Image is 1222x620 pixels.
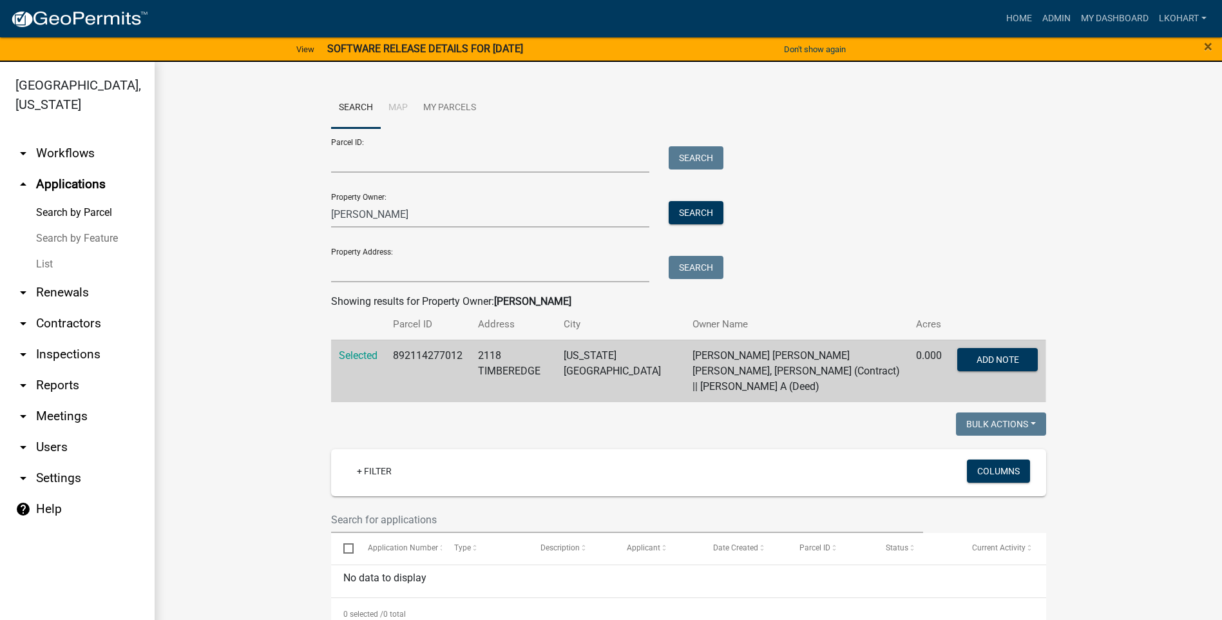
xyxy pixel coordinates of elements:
[470,309,556,340] th: Address
[874,533,960,564] datatable-header-cell: Status
[977,354,1019,364] span: Add Note
[1204,39,1212,54] button: Close
[960,533,1046,564] datatable-header-cell: Current Activity
[957,348,1038,371] button: Add Note
[454,543,471,552] span: Type
[669,201,723,224] button: Search
[331,507,924,533] input: Search for applications
[528,533,615,564] datatable-header-cell: Description
[327,43,523,55] strong: SOFTWARE RELEASE DETAILS FOR [DATE]
[356,533,442,564] datatable-header-cell: Application Number
[1037,6,1076,31] a: Admin
[347,460,402,483] a: + Filter
[368,543,438,552] span: Application Number
[627,543,660,552] span: Applicant
[787,533,874,564] datatable-header-cell: Parcel ID
[540,543,580,552] span: Description
[908,340,950,402] td: 0.000
[442,533,528,564] datatable-header-cell: Type
[685,340,908,402] td: [PERSON_NAME] [PERSON_NAME] [PERSON_NAME], [PERSON_NAME] (Contract) || [PERSON_NAME] A (Deed)
[331,565,1046,597] div: No data to display
[1001,6,1037,31] a: Home
[339,349,377,362] a: Selected
[15,285,31,300] i: arrow_drop_down
[15,409,31,424] i: arrow_drop_down
[967,460,1030,483] button: Columns
[331,294,1046,309] div: Showing results for Property Owner:
[343,610,383,619] span: 0 selected /
[15,501,31,517] i: help
[556,309,685,340] th: City
[799,543,830,552] span: Parcel ID
[15,440,31,455] i: arrow_drop_down
[713,543,758,552] span: Date Created
[385,340,470,402] td: 892114277012
[385,309,470,340] th: Parcel ID
[15,470,31,486] i: arrow_drop_down
[415,88,484,129] a: My Parcels
[669,256,723,279] button: Search
[15,378,31,393] i: arrow_drop_down
[1204,37,1212,55] span: ×
[291,39,320,60] a: View
[685,309,908,340] th: Owner Name
[15,347,31,362] i: arrow_drop_down
[701,533,787,564] datatable-header-cell: Date Created
[15,316,31,331] i: arrow_drop_down
[15,146,31,161] i: arrow_drop_down
[615,533,701,564] datatable-header-cell: Applicant
[1076,6,1154,31] a: My Dashboard
[1154,6,1212,31] a: lkohart
[470,340,556,402] td: 2118 TIMBEREDGE
[972,543,1026,552] span: Current Activity
[779,39,851,60] button: Don't show again
[494,295,571,307] strong: [PERSON_NAME]
[331,533,356,564] datatable-header-cell: Select
[908,309,950,340] th: Acres
[956,412,1046,436] button: Bulk Actions
[556,340,685,402] td: [US_STATE][GEOGRAPHIC_DATA]
[669,146,723,170] button: Search
[331,88,381,129] a: Search
[886,543,908,552] span: Status
[15,177,31,192] i: arrow_drop_up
